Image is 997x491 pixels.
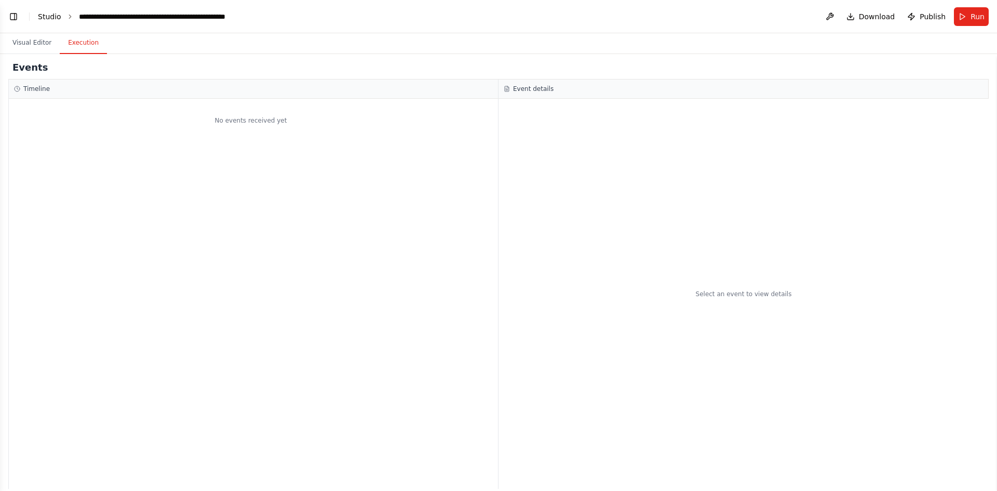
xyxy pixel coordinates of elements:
button: Execution [60,32,107,54]
button: Publish [903,7,950,26]
button: Download [842,7,899,26]
button: Visual Editor [4,32,60,54]
span: Run [971,11,985,22]
nav: breadcrumb [38,11,235,22]
h3: Timeline [23,85,50,93]
div: No events received yet [9,104,493,137]
button: Run [954,7,989,26]
h2: Events [12,60,48,75]
div: Select an event to view details [696,290,792,298]
button: Show left sidebar [6,9,21,24]
span: Publish [920,11,946,22]
span: Download [859,11,895,22]
h3: Event details [513,85,554,93]
a: Studio [38,12,61,21]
